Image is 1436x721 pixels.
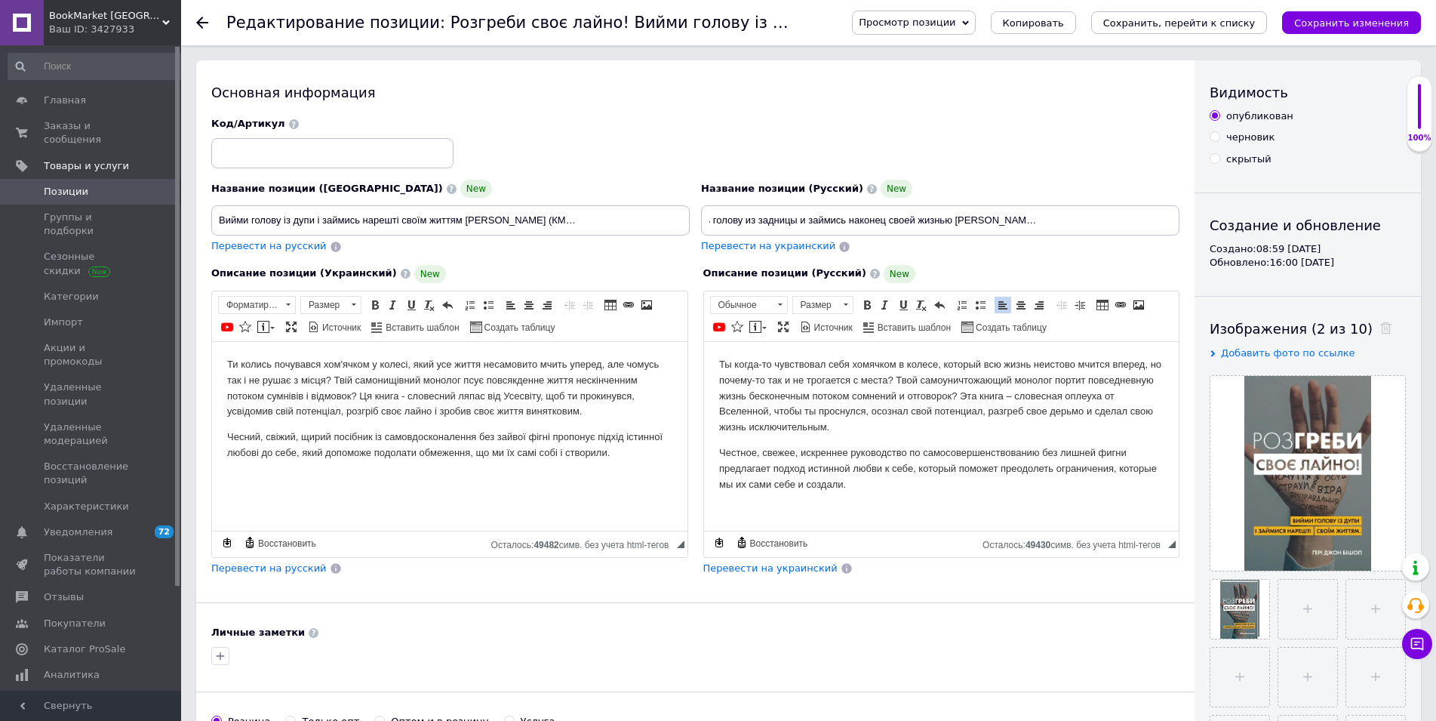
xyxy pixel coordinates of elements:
span: Заказы и сообщения [44,119,140,146]
div: 100% Качество заполнения [1407,75,1432,152]
i: Сохранить, перейти к списку [1103,17,1256,29]
a: По левому краю [503,297,519,313]
div: опубликован [1226,109,1293,123]
a: Курсив (Ctrl+I) [385,297,401,313]
a: Сделать резервную копию сейчас [219,535,235,551]
span: New [414,265,446,283]
span: Перевести на русский [211,240,327,251]
a: Источник [798,319,855,335]
span: Характеристики [44,500,129,513]
div: Создано: 08:59 [DATE] [1210,242,1406,256]
span: Обычное [711,297,773,313]
span: Уведомления [44,525,112,539]
a: Подчеркнутый (Ctrl+U) [895,297,912,313]
span: Источник [812,322,853,334]
span: Вставить шаблон [383,322,459,334]
a: Размер [300,296,361,314]
span: Восстановление позиций [44,460,140,487]
i: Сохранить изменения [1294,17,1409,29]
span: New [884,265,915,283]
div: Вернуться назад [196,17,208,29]
button: Копировать [991,11,1076,34]
a: Полужирный (Ctrl+B) [367,297,383,313]
a: Увеличить отступ [1072,297,1088,313]
a: Развернуть [283,319,300,335]
a: Курсив (Ctrl+I) [877,297,893,313]
a: Вставить сообщение [747,319,769,335]
a: По правому краю [539,297,555,313]
a: Добавить видео с YouTube [219,319,235,335]
span: Удаленные позиции [44,381,140,408]
a: По центру [521,297,537,313]
a: Добавить видео с YouTube [711,319,727,335]
a: Отменить (Ctrl+Z) [931,297,948,313]
span: Каталог ProSale [44,642,125,656]
span: 49430 [1025,540,1050,550]
a: Подчеркнутый (Ctrl+U) [403,297,420,313]
button: Чат с покупателем [1402,629,1432,659]
a: Вставить / удалить маркированный список [972,297,989,313]
span: Название позиции ([GEOGRAPHIC_DATA]) [211,183,443,194]
span: Покупатели [44,617,106,630]
span: Удаленные модерацией [44,421,140,448]
span: Размер [301,297,346,313]
a: Убрать форматирование [421,297,438,313]
span: Сезонные скидки [44,250,140,277]
span: 49482 [534,540,558,550]
span: 72 [155,525,174,538]
a: Изображение [638,297,655,313]
a: Создать таблицу [468,319,558,335]
a: Создать таблицу [959,319,1049,335]
div: Подсчет символов [982,536,1168,550]
a: Вставить / удалить нумерованный список [462,297,478,313]
input: Например, H&M женское платье зеленое 38 размер вечернее макси с блестками [211,205,690,236]
a: Форматирование [218,296,296,314]
input: Поиск [8,53,186,80]
a: Уменьшить отступ [561,297,578,313]
span: New [460,180,492,198]
a: Убрать форматирование [913,297,930,313]
a: По правому краю [1031,297,1047,313]
span: Аналитика [44,668,100,682]
a: Вставить шаблон [861,319,953,335]
span: Перевести на украинский [703,562,838,574]
span: Импорт [44,316,83,329]
b: Личные заметки [211,627,305,638]
span: Перевести на русский [211,562,327,574]
a: Вставить сообщение [255,319,277,335]
div: Подсчет символов [491,536,677,550]
div: Основная информация [211,83,1179,102]
div: Видимость [1210,83,1406,102]
div: скрытый [1226,153,1271,166]
a: Восстановить [733,535,810,551]
span: New [881,180,912,198]
a: Восстановить [241,535,318,551]
button: Сохранить изменения [1282,11,1421,34]
div: 100% [1407,133,1431,143]
a: Обычное [710,296,788,314]
a: Вставить шаблон [369,319,461,335]
span: Источник [320,322,361,334]
span: BookMarket Украина [49,9,162,23]
a: Полужирный (Ctrl+B) [859,297,875,313]
a: Источник [306,319,363,335]
a: Таблица [1094,297,1111,313]
span: Размер [793,297,838,313]
a: Уменьшить отступ [1053,297,1070,313]
span: Создать таблицу [482,322,555,334]
span: Показатели работы компании [44,551,140,578]
a: Вставить иконку [237,319,254,335]
span: Описание позиции (Русский) [703,267,866,279]
iframe: Визуальный текстовый редактор, 28B5DA07-15B3-45EF-B4BA-8532753E6729 [212,342,687,531]
a: Вставить / удалить нумерованный список [954,297,970,313]
span: Вставить шаблон [875,322,951,334]
div: черновик [1226,131,1275,144]
a: Изображение [1130,297,1147,313]
a: Таблица [602,297,619,313]
span: Группы и подборки [44,211,140,238]
span: Описание позиции (Украинский) [211,267,397,279]
a: Увеличить отступ [580,297,596,313]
